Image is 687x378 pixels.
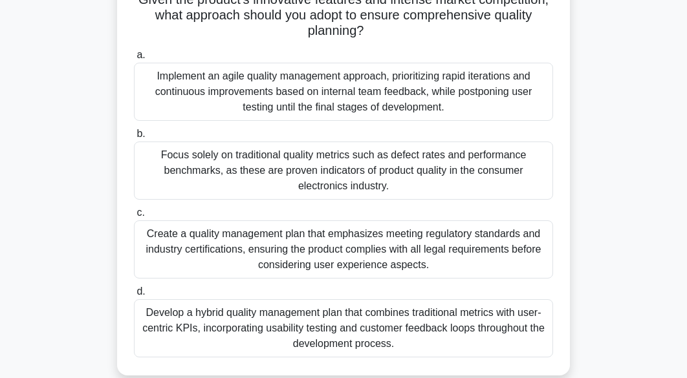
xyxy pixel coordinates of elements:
[136,207,144,218] span: c.
[136,286,145,297] span: d.
[134,220,553,278] div: Create a quality management plan that emphasizes meeting regulatory standards and industry certif...
[134,63,553,121] div: Implement an agile quality management approach, prioritizing rapid iterations and continuous impr...
[136,49,145,60] span: a.
[134,142,553,200] div: Focus solely on traditional quality metrics such as defect rates and performance benchmarks, as t...
[134,299,553,357] div: Develop a hybrid quality management plan that combines traditional metrics with user-centric KPIs...
[136,128,145,139] span: b.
